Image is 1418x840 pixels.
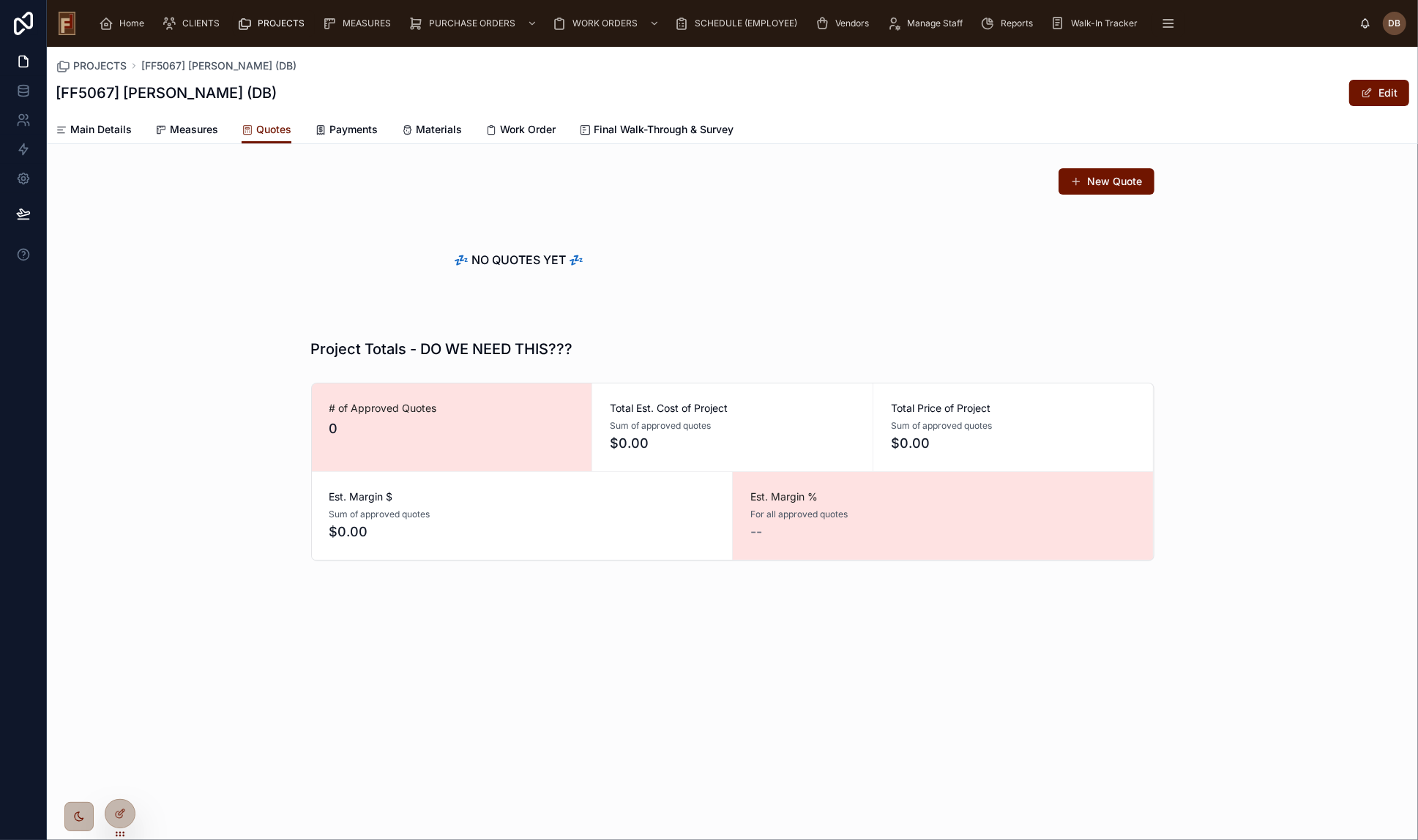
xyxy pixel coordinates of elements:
[315,116,378,146] a: Payments
[1389,18,1401,29] span: DB
[454,251,583,269] h2: 💤 NO QUOTES YET 💤
[882,10,973,37] a: Manage Staff
[500,122,556,137] span: Work Order
[87,7,1359,40] div: scrollable content
[907,18,963,29] span: Manage Staff
[1349,80,1409,106] button: Edit
[59,12,75,35] img: App logo
[155,116,218,146] a: Measures
[891,420,992,432] span: Sum of approved quotes
[976,10,1043,37] a: Reports
[416,122,462,137] span: Materials
[56,83,277,103] h1: [FF5067] [PERSON_NAME] (DB)
[70,122,132,137] span: Main Details
[695,18,797,29] span: SCHEDULE (EMPLOYEE)
[256,122,291,137] span: Quotes
[56,116,132,146] a: Main Details
[329,401,575,416] span: # of Approved Quotes
[182,18,220,29] span: CLIENTS
[750,509,848,520] span: For all approved quotes
[258,18,305,29] span: PROJECTS
[73,59,127,73] span: PROJECTS
[891,401,1136,416] span: Total Price of Project
[810,10,879,37] a: Vendors
[401,116,462,146] a: Materials
[1001,18,1033,29] span: Reports
[329,419,575,439] span: 0
[94,10,154,37] a: Home
[157,10,230,37] a: CLIENTS
[594,122,734,137] span: Final Walk-Through & Survey
[404,10,545,37] a: PURCHASE ORDERS
[610,420,711,432] span: Sum of approved quotes
[610,433,855,454] span: $0.00
[170,122,218,137] span: Measures
[141,59,296,73] a: [FF5067] [PERSON_NAME] (DB)
[329,122,378,137] span: Payments
[835,18,869,29] span: Vendors
[750,490,1136,504] span: Est. Margin %
[318,10,401,37] a: MEASURES
[610,401,855,416] span: Total Est. Cost of Project
[329,509,430,520] span: Sum of approved quotes
[242,116,291,144] a: Quotes
[891,433,1136,454] span: $0.00
[750,522,762,542] span: --
[311,339,573,359] h1: Project Totals - DO WE NEED THIS???
[1059,168,1154,195] button: New Quote
[485,116,556,146] a: Work Order
[329,490,714,504] span: Est. Margin $
[572,18,638,29] span: WORK ORDERS
[343,18,391,29] span: MEASURES
[1046,10,1148,37] a: Walk-In Tracker
[119,18,144,29] span: Home
[429,18,515,29] span: PURCHASE ORDERS
[670,10,807,37] a: SCHEDULE (EMPLOYEE)
[1071,18,1138,29] span: Walk-In Tracker
[548,10,667,37] a: WORK ORDERS
[329,522,714,542] span: $0.00
[233,10,315,37] a: PROJECTS
[579,116,734,146] a: Final Walk-Through & Survey
[56,59,127,73] a: PROJECTS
